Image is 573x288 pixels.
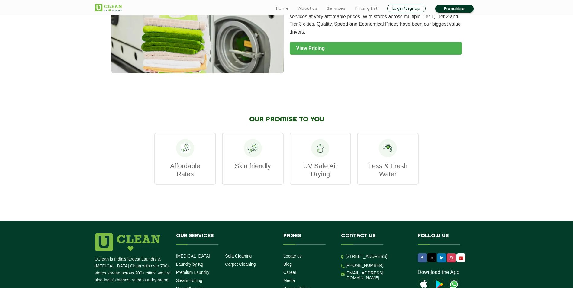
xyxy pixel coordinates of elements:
[341,233,409,245] h4: Contact us
[457,255,465,261] img: UClean Laundry and Dry Cleaning
[346,253,409,260] p: [STREET_ADDRESS]
[95,256,172,283] p: UClean is India's largest Laundry & [MEDICAL_DATA] Chain with over 700+ stores spread across 200+...
[225,262,256,267] a: Carpet Cleaning
[225,254,252,258] a: Sofa Cleaning
[176,270,210,275] a: Premium Laundry
[387,5,426,12] a: Login/Signup
[154,116,419,123] h2: OUR PROMISE TO YOU
[161,162,209,178] p: Affordable Rates
[290,42,462,55] a: View Pricing
[95,233,160,251] img: logo.png
[95,4,122,11] img: UClean Laundry and Dry Cleaning
[418,233,471,245] h4: Follow us
[418,269,459,275] a: Download the App
[298,5,317,12] a: About us
[176,254,210,258] a: [MEDICAL_DATA]
[283,262,292,267] a: Blog
[283,233,332,245] h4: Pages
[176,262,203,267] a: Laundry by Kg
[327,5,345,12] a: Services
[283,270,296,275] a: Career
[355,5,378,12] a: Pricing List
[364,162,412,178] p: Less & Fresh Water
[176,233,275,245] h4: Our Services
[276,5,289,12] a: Home
[176,278,202,283] a: Steam Ironing
[346,270,409,280] a: [EMAIL_ADDRESS][DOMAIN_NAME]
[290,5,462,36] p: At [GEOGRAPHIC_DATA], we believe in delivering high quality cleaning services at very affordable ...
[283,278,295,283] a: Media
[296,162,345,178] p: UV Safe Air Drying
[283,254,302,258] a: Locate us
[435,5,474,13] a: Franchise
[229,162,277,170] p: Skin friendly
[346,263,384,268] a: [PHONE_NUMBER]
